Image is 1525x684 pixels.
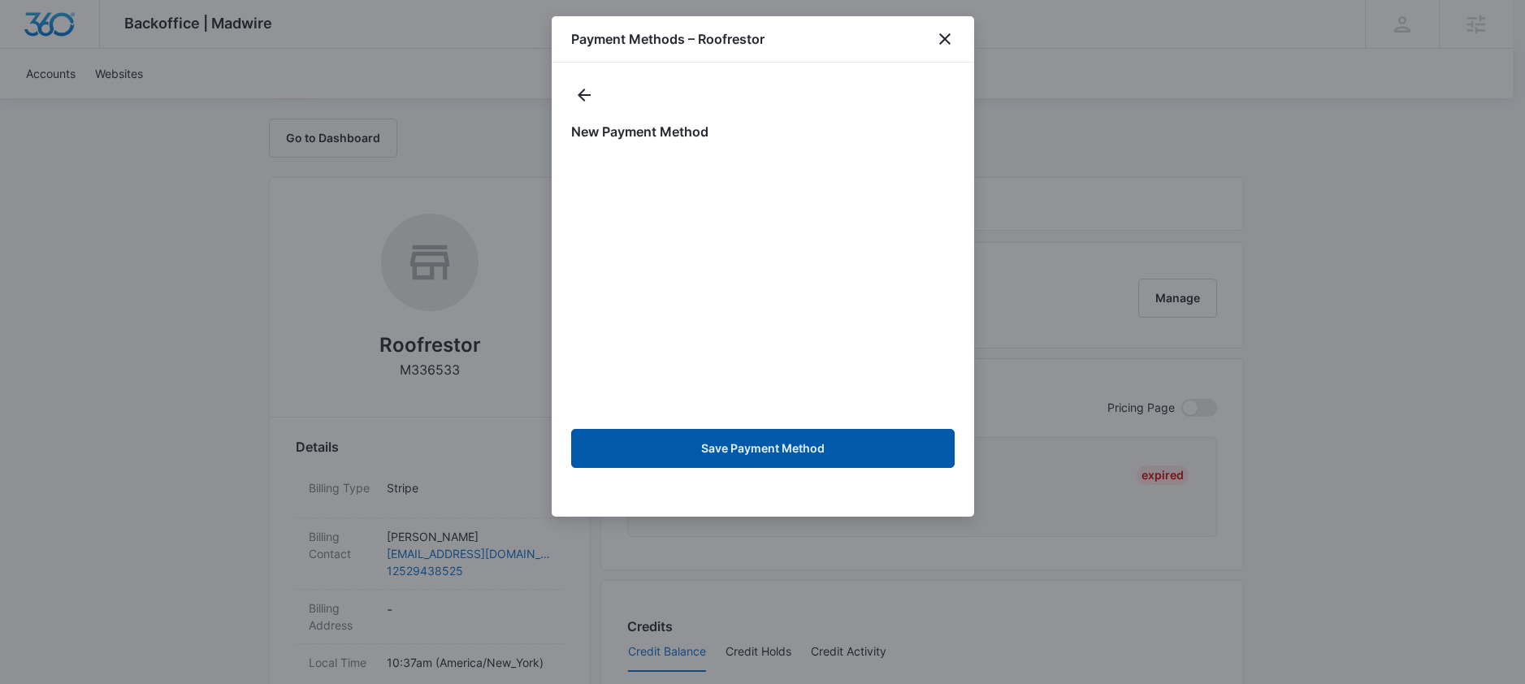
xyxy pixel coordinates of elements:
h1: Payment Methods – Roofrestor [571,29,765,49]
button: actions.back [571,82,597,108]
iframe: Secure payment input frame [568,154,958,416]
button: close [935,29,955,49]
button: Save Payment Method [571,429,955,468]
h1: New Payment Method [571,122,955,141]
